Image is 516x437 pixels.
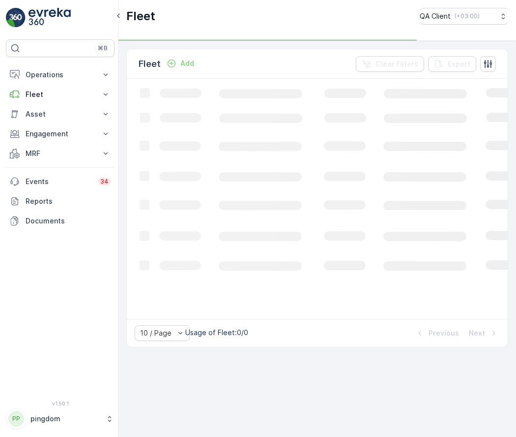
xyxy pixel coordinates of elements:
[139,57,161,71] p: Fleet
[26,129,95,139] p: Engagement
[6,104,115,124] button: Asset
[428,56,476,72] button: Export
[30,414,101,424] p: pingdom
[469,328,485,338] p: Next
[26,109,95,119] p: Asset
[356,56,424,72] button: Clear Filters
[6,172,115,191] a: Events34
[26,196,111,206] p: Reports
[6,65,115,85] button: Operations
[455,12,480,20] p: ( +03:00 )
[6,85,115,104] button: Fleet
[8,411,24,427] div: PP
[126,8,155,24] p: Fleet
[420,8,508,25] button: QA Client(+03:00)
[26,70,95,80] p: Operations
[420,11,451,21] p: QA Client
[6,191,115,211] a: Reports
[414,327,460,339] button: Previous
[468,327,500,339] button: Next
[26,90,95,99] p: Fleet
[100,178,109,186] p: 34
[6,401,115,406] span: v 1.50.1
[6,8,26,28] img: logo
[6,211,115,231] a: Documents
[6,144,115,163] button: MRF
[6,124,115,144] button: Engagement
[26,149,95,158] p: MRF
[26,177,92,187] p: Events
[180,59,194,68] p: Add
[185,328,248,338] p: Usage of Fleet : 0/0
[26,216,111,226] p: Documents
[429,328,459,338] p: Previous
[448,59,470,69] p: Export
[375,59,418,69] p: Clear Filters
[29,8,71,28] img: logo_light-DOdMpM7g.png
[98,44,108,52] p: ⌘B
[6,408,115,429] button: PPpingdom
[163,58,198,69] button: Add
